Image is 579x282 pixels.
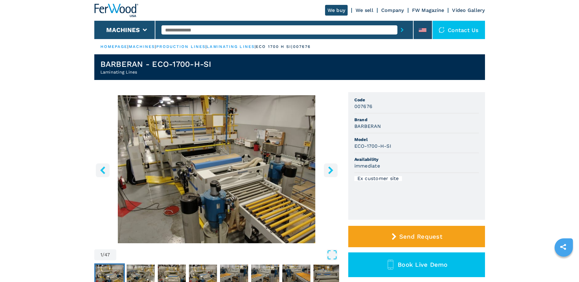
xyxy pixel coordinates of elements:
[156,44,206,49] a: production lines
[354,143,391,150] h3: ECO-1700-H-SI
[96,163,110,177] button: left-button
[356,7,373,13] a: We sell
[100,44,128,49] a: HOMEPAGE
[207,44,255,49] a: laminating lines
[555,239,571,255] a: sharethis
[255,44,256,49] span: |
[439,27,445,33] img: Contact us
[354,156,479,162] span: Availability
[100,252,102,257] span: 1
[325,5,348,16] a: We buy
[354,117,479,123] span: Brand
[100,69,212,75] h2: Laminating Lines
[398,261,448,268] span: Book Live Demo
[412,7,444,13] a: FW Magazine
[293,44,311,49] p: 007676
[256,44,293,49] p: eco 1700 h si |
[205,44,207,49] span: |
[94,95,339,243] img: Laminating Lines BARBERAN ECO-1700-H-SI
[127,44,128,49] span: |
[354,103,373,110] h3: 007676
[155,44,156,49] span: |
[354,97,479,103] span: Code
[104,252,110,257] span: 47
[102,252,104,257] span: /
[381,7,404,13] a: Company
[397,23,407,37] button: submit-button
[94,95,339,243] div: Go to Slide 1
[118,249,338,260] button: Open Fullscreen
[354,176,402,181] div: Ex customer site
[399,233,442,240] span: Send Request
[129,44,155,49] a: machines
[94,4,138,17] img: Ferwood
[354,136,479,143] span: Model
[354,162,380,169] h3: immediate
[432,21,485,39] div: Contact us
[324,163,338,177] button: right-button
[553,255,574,277] iframe: Chat
[106,26,140,34] button: Machines
[348,252,485,277] button: Book Live Demo
[354,123,381,130] h3: BARBERAN
[452,7,485,13] a: Video Gallery
[348,226,485,247] button: Send Request
[100,59,212,69] h1: BARBERAN - ECO-1700-H-SI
